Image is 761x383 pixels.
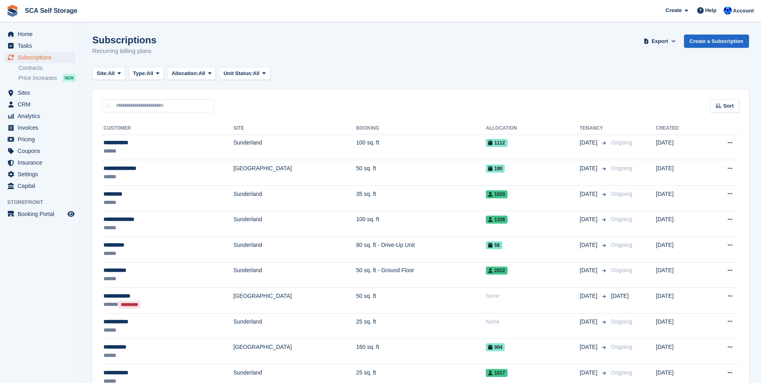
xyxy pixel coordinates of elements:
h1: Subscriptions [92,35,156,45]
span: Create [666,6,682,14]
p: Recurring billing plans [92,47,156,56]
td: 100 sq. ft [356,211,486,237]
span: 004 [486,343,505,351]
th: Allocation [486,122,580,135]
span: 1017 [486,369,507,377]
th: Customer [102,122,233,135]
td: Sunderland [233,185,356,211]
span: Booking Portal [18,208,66,220]
td: [DATE] [656,288,704,314]
span: Sites [18,87,66,98]
a: menu [4,110,76,122]
a: Create a Subscription [684,35,749,48]
span: 1020 [486,190,507,198]
span: All [199,69,205,77]
td: [DATE] [656,160,704,186]
div: None [486,318,580,326]
img: Kelly Neesham [724,6,732,14]
td: [DATE] [656,262,704,288]
span: 58 [486,241,502,249]
td: [DATE] [656,211,704,237]
span: [DATE] [580,215,599,224]
th: Tenancy [580,122,608,135]
span: Pricing [18,134,66,145]
td: 160 sq. ft [356,339,486,365]
a: menu [4,180,76,191]
span: Ongoing [611,139,632,146]
span: Ongoing [611,165,632,171]
a: menu [4,208,76,220]
span: Allocation: [172,69,199,77]
span: Ongoing [611,369,632,376]
span: Price increases [18,74,57,82]
span: [DATE] [611,293,629,299]
span: [DATE] [580,164,599,173]
span: 190 [486,165,505,173]
span: Type: [133,69,147,77]
a: menu [4,145,76,157]
th: Site [233,122,356,135]
span: Help [705,6,716,14]
th: Booking [356,122,486,135]
td: [GEOGRAPHIC_DATA] [233,288,356,314]
span: CRM [18,99,66,110]
button: Type: All [129,67,164,80]
span: All [146,69,153,77]
button: Allocation: All [167,67,216,80]
button: Unit Status: All [219,67,270,80]
span: 1336 [486,216,507,224]
td: 25 sq. ft [356,313,486,339]
td: 35 sq. ft [356,185,486,211]
td: Sunderland [233,313,356,339]
td: 50 sq. ft [356,160,486,186]
td: [DATE] [656,185,704,211]
td: 50 sq. ft - Ground Floor [356,262,486,288]
span: Ongoing [611,267,632,273]
a: menu [4,99,76,110]
td: [GEOGRAPHIC_DATA] [233,339,356,365]
span: Storefront [7,198,80,206]
a: menu [4,134,76,145]
button: Export [642,35,678,48]
span: [DATE] [580,241,599,249]
a: menu [4,40,76,51]
span: All [253,69,260,77]
span: Site: [97,69,108,77]
span: Export [651,37,668,45]
span: [DATE] [580,292,599,300]
td: 80 sq. ft - Drive-Up Unit [356,237,486,263]
td: Sunderland [233,237,356,263]
span: Analytics [18,110,66,122]
a: Contracts [18,64,76,72]
td: [DATE] [656,237,704,263]
a: menu [4,52,76,63]
td: [DATE] [656,134,704,160]
span: Sort [723,102,734,110]
a: menu [4,157,76,168]
span: Unit Status: [223,69,253,77]
span: Ongoing [611,344,632,350]
span: [DATE] [580,318,599,326]
th: Created [656,122,704,135]
span: Account [733,7,754,15]
span: Ongoing [611,191,632,197]
td: [DATE] [656,313,704,339]
span: All [108,69,115,77]
td: [GEOGRAPHIC_DATA] [233,160,356,186]
span: Tasks [18,40,66,51]
div: None [486,292,580,300]
span: Ongoing [611,242,632,248]
a: menu [4,29,76,40]
div: NEW [63,74,76,82]
span: [DATE] [580,139,599,147]
img: stora-icon-8386f47178a22dfd0bd8f6a31ec36ba5ce8667c1dd55bd0f319d3a0aa187defe.svg [6,5,18,17]
button: Site: All [92,67,126,80]
span: Ongoing [611,318,632,325]
span: Capital [18,180,66,191]
span: Settings [18,169,66,180]
a: menu [4,87,76,98]
td: Sunderland [233,211,356,237]
span: Invoices [18,122,66,133]
a: menu [4,169,76,180]
td: 50 sq. ft [356,288,486,314]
